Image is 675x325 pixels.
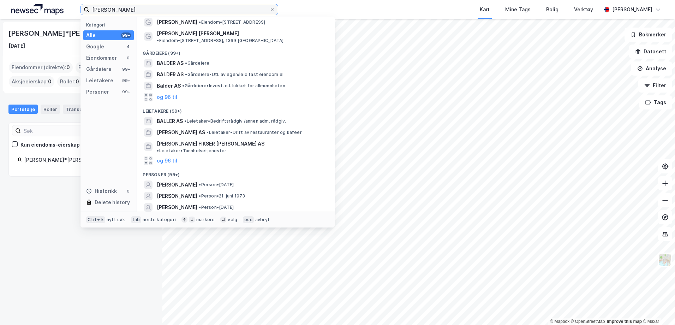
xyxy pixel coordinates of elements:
[76,62,144,73] div: Eiendommer (Indirekte) :
[607,319,642,324] a: Improve this map
[199,19,201,25] span: •
[125,55,131,61] div: 0
[185,72,285,77] span: Gårdeiere • Utl. av egen/leid fast eiendom el.
[157,203,197,212] span: [PERSON_NAME]
[157,82,181,90] span: Balder AS
[21,125,98,136] input: Søk
[228,217,237,223] div: velg
[143,217,176,223] div: neste kategori
[574,5,593,14] div: Verktøy
[184,118,286,124] span: Leietaker • Bedriftsrådgiv./annen adm. rådgiv.
[121,78,131,83] div: 99+
[107,217,125,223] div: nytt søk
[157,38,159,43] span: •
[63,105,103,114] div: Transaksjoner
[131,216,142,223] div: tab
[86,88,109,96] div: Personer
[199,193,201,199] span: •
[157,156,177,165] button: og 96 til
[157,140,264,148] span: [PERSON_NAME] FIKSER [PERSON_NAME] AS
[638,78,672,93] button: Filter
[48,77,52,86] span: 0
[41,105,60,114] div: Roller
[11,4,64,15] img: logo.a4113a55bc3d86da70a041830d287a7e.svg
[121,66,131,72] div: 99+
[20,141,80,149] div: Kun eiendoms-eierskap
[86,187,117,195] div: Historikk
[255,217,270,223] div: avbryt
[66,63,70,72] span: 0
[631,61,672,76] button: Analyse
[8,28,127,39] div: [PERSON_NAME]*[PERSON_NAME]
[86,65,112,73] div: Gårdeiere
[639,95,672,110] button: Tags
[9,76,54,87] div: Aksjeeierskap :
[629,45,672,59] button: Datasett
[157,192,197,200] span: [PERSON_NAME]
[137,103,335,116] div: Leietakere (99+)
[76,77,79,86] span: 0
[157,181,197,189] span: [PERSON_NAME]
[125,44,131,49] div: 4
[125,188,131,194] div: 0
[95,198,130,207] div: Delete history
[199,182,234,188] span: Person • [DATE]
[86,42,104,51] div: Google
[640,291,675,325] iframe: Chat Widget
[199,182,201,187] span: •
[658,253,672,266] img: Z
[612,5,652,14] div: [PERSON_NAME]
[57,76,82,87] div: Roller :
[8,105,38,114] div: Portefølje
[121,32,131,38] div: 99+
[157,59,184,67] span: BALDER AS
[86,216,105,223] div: Ctrl + k
[157,70,184,79] span: BALDER AS
[480,5,490,14] div: Kart
[86,31,96,40] div: Alle
[196,217,215,223] div: markere
[571,319,605,324] a: OpenStreetMap
[640,291,675,325] div: Kontrollprogram for chat
[185,72,187,77] span: •
[157,128,205,137] span: [PERSON_NAME] AS
[89,4,269,15] input: Søk på adresse, matrikkel, gårdeiere, leietakere eller personer
[546,5,558,14] div: Bolig
[185,60,209,66] span: Gårdeiere
[157,148,226,154] span: Leietaker • Tannhelsetjenester
[86,22,134,28] div: Kategori
[182,83,184,88] span: •
[157,29,239,38] span: [PERSON_NAME] [PERSON_NAME]
[199,193,245,199] span: Person • 21. juni 1973
[184,118,186,124] span: •
[505,5,531,14] div: Mine Tags
[207,130,301,135] span: Leietaker • Drift av restauranter og kafeer
[199,205,201,210] span: •
[157,93,177,101] button: og 96 til
[199,19,265,25] span: Eiendom • [STREET_ADDRESS]
[157,38,283,43] span: Eiendom • [STREET_ADDRESS], 1369 [GEOGRAPHIC_DATA]
[182,83,285,89] span: Gårdeiere • Invest. o.l. lukket for allmennheten
[137,166,335,179] div: Personer (99+)
[157,117,183,125] span: BALLER AS
[157,148,159,153] span: •
[243,216,254,223] div: esc
[24,156,145,164] div: [PERSON_NAME]*[PERSON_NAME]
[157,18,197,26] span: [PERSON_NAME]
[8,42,25,50] div: [DATE]
[199,205,234,210] span: Person • [DATE]
[207,130,209,135] span: •
[185,60,187,66] span: •
[625,28,672,42] button: Bokmerker
[86,76,113,85] div: Leietakere
[121,89,131,95] div: 99+
[9,62,73,73] div: Eiendommer (direkte) :
[86,54,117,62] div: Eiendommer
[550,319,569,324] a: Mapbox
[137,45,335,58] div: Gårdeiere (99+)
